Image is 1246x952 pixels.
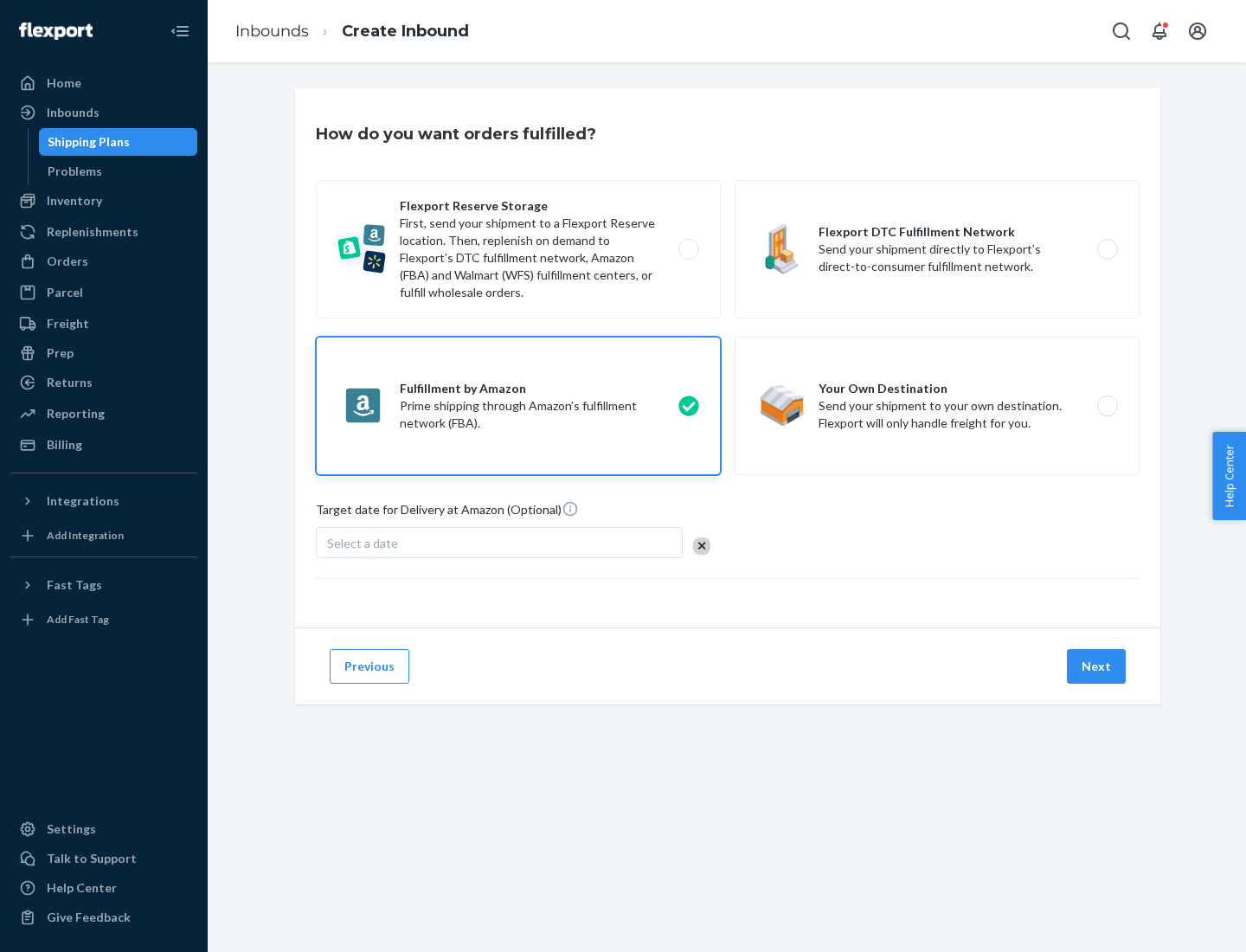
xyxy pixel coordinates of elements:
[316,123,596,145] h3: How do you want orders fulfilled?
[10,904,197,931] button: Give Feedback
[47,909,131,926] div: Give Feedback
[47,492,119,510] div: Integrations
[235,22,309,41] a: Inbounds
[10,431,197,459] a: Billing
[10,339,197,367] a: Prep
[47,528,124,543] div: Add Integration
[47,284,83,301] div: Parcel
[47,374,93,391] div: Returns
[47,576,102,594] div: Fast Tags
[10,187,197,215] a: Inventory
[10,99,197,126] a: Inbounds
[10,69,197,97] a: Home
[47,850,137,867] div: Talk to Support
[1180,14,1215,48] button: Open account menu
[10,845,197,872] a: Talk to Support
[163,14,197,48] button: Close Navigation
[316,500,579,525] span: Target date for Delivery at Amazon (Optional)
[1212,432,1246,520] button: Help Center
[10,522,197,550] a: Add Integration
[47,612,109,627] div: Add Fast Tag
[47,405,105,422] div: Reporting
[10,310,197,338] a: Freight
[47,253,88,270] div: Orders
[1067,649,1126,684] button: Next
[48,133,130,151] div: Shipping Plans
[10,218,197,246] a: Replenishments
[1104,14,1139,48] button: Open Search Box
[47,820,96,838] div: Settings
[10,571,197,599] button: Fast Tags
[10,874,197,902] a: Help Center
[342,22,469,41] a: Create Inbound
[327,536,398,550] span: Select a date
[10,815,197,843] a: Settings
[47,315,89,332] div: Freight
[47,879,117,897] div: Help Center
[47,436,82,453] div: Billing
[1142,14,1177,48] button: Open notifications
[222,6,483,57] ol: breadcrumbs
[10,279,197,306] a: Parcel
[47,223,138,241] div: Replenishments
[10,487,197,515] button: Integrations
[330,649,409,684] button: Previous
[39,158,198,185] a: Problems
[10,248,197,275] a: Orders
[47,192,102,209] div: Inventory
[10,369,197,396] a: Returns
[39,128,198,156] a: Shipping Plans
[10,606,197,634] a: Add Fast Tag
[47,104,100,121] div: Inbounds
[48,163,102,180] div: Problems
[10,400,197,428] a: Reporting
[47,74,81,92] div: Home
[47,344,74,362] div: Prep
[19,23,93,40] img: Flexport logo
